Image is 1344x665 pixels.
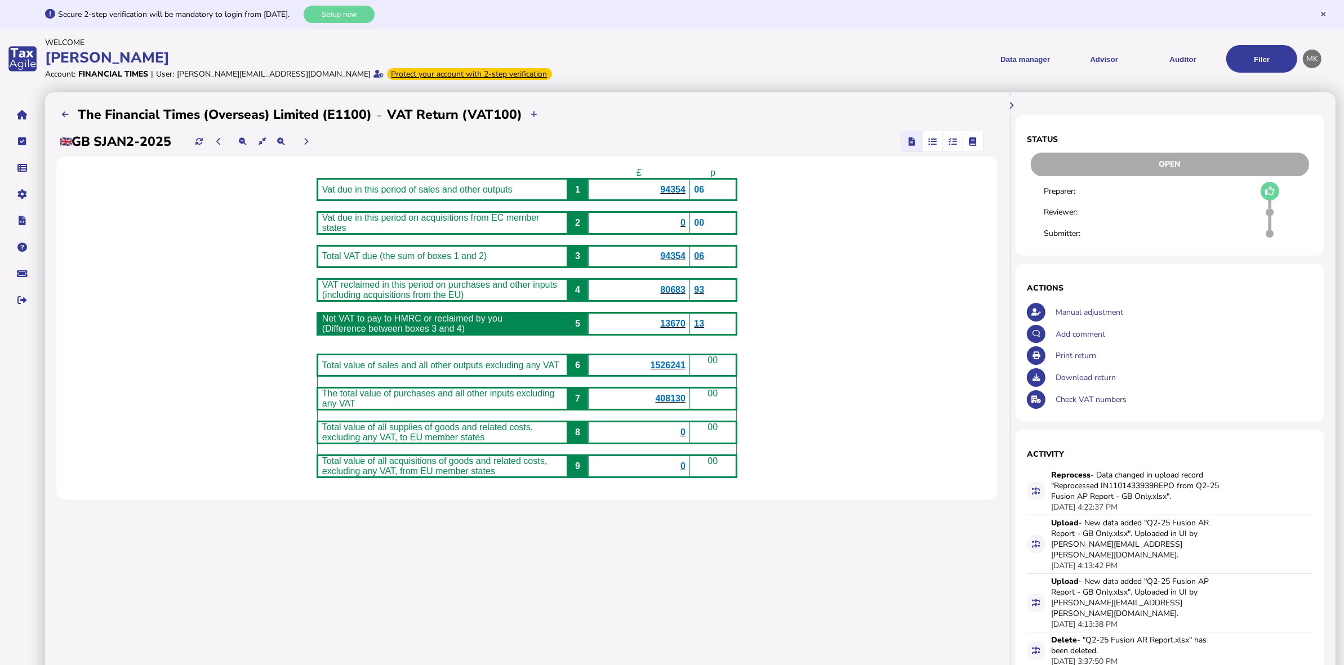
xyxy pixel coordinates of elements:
button: Make the return view smaller [234,132,252,151]
span: 9 [575,461,580,471]
i: Data for this filing changed [1033,646,1040,654]
mat-button-toggle: Ledger [963,131,983,151]
span: 13 [694,319,704,328]
div: Welcome [45,37,669,48]
strong: Reprocess [1051,470,1091,480]
div: [DATE] 4:13:38 PM [1051,619,1118,630]
span: 4 [575,285,580,294]
div: Add comment [1053,323,1313,345]
span: 00 [707,422,718,432]
span: 3 [575,251,580,261]
button: Help pages [11,235,34,259]
mat-button-toggle: Reconcilliation view by tax code [942,131,963,151]
span: 5 [575,319,580,328]
div: [DATE] 4:13:42 PM [1051,560,1118,571]
b: 13670 [660,319,686,328]
button: Data manager [11,156,34,180]
i: Data for this filing changed [1033,487,1040,495]
span: 00 [707,389,718,398]
div: - Data changed in upload record "Reprocessed IN1101433939REPO from Q2-25 Fusion AP Report - GB On... [1051,470,1220,502]
span: VAT reclaimed in this period on purchases and other inputs (including acquisitions from the EU) [322,280,557,300]
span: The total value of purchases and all other inputs excluding any VAT [322,389,555,408]
strong: Delete [1051,635,1077,645]
span: Vat due in this period of sales and other outputs [322,185,513,194]
div: Check VAT numbers [1053,389,1313,410]
button: Auditor [1147,45,1218,73]
span: (Difference between boxes 3 and 4) [322,324,465,333]
button: Previous period [210,132,228,151]
span: Total value of sales and all other outputs excluding any VAT [322,360,559,370]
h1: Status [1027,134,1313,145]
i: Email verified [374,70,384,78]
span: 408130 [656,394,686,403]
button: Mark as draft [1261,182,1279,200]
h2: GB SJAN2-2025 [60,133,171,150]
div: [DATE] 4:22:37 PM [1051,502,1118,512]
span: Vat due in this period on acquisitions from EC member states [322,213,540,233]
div: Profile settings [1303,50,1321,68]
span: 0 [680,427,686,437]
button: Filer [1226,45,1297,73]
button: Open printable view of return. [1027,346,1045,365]
span: 06 [694,251,704,261]
span: 2 [575,218,580,227]
i: Data for this filing changed [1033,540,1040,548]
div: | [151,69,153,79]
button: Shows a dropdown of Data manager options [990,45,1061,73]
span: p [710,168,715,177]
div: - "Q2-25 Fusion AR Report.xlsx" has been deleted. [1051,635,1220,656]
button: Tasks [11,130,34,153]
button: Manage settings [11,182,34,206]
div: Submitter: [1044,228,1130,239]
h2: The Financial Times (Overseas) Limited (E1100) [78,106,372,123]
span: Net VAT to pay to HMRC or reclaimed by you [322,314,502,323]
span: 0 [680,461,686,471]
h1: Actions [1027,283,1313,293]
div: Return status - Actions are restricted to nominated users [1027,153,1313,176]
button: Refresh data for current period [190,132,208,151]
span: 80683 [660,285,686,294]
div: Manual adjustment [1053,301,1313,323]
span: Total VAT due (the sum of boxes 1 and 2) [322,251,487,261]
button: Raise a support ticket [11,262,34,285]
button: Make the return view larger [272,132,290,151]
mat-button-toggle: Return view [902,131,922,151]
button: Hide message [1319,10,1327,18]
span: 8 [575,427,580,437]
mat-button-toggle: Reconcilliation view by document [922,131,942,151]
button: Make a comment in the activity log. [1027,325,1045,343]
span: Total value of all acquisitions of goods and related costs, excluding any VAT, from EU member states [322,456,547,476]
button: Check VAT numbers on return. [1027,390,1045,409]
button: Home [11,103,34,127]
h1: Activity [1027,449,1313,459]
button: Sign out [11,288,34,312]
button: Upload transactions [525,105,544,124]
span: Total value of all supplies of goods and related costs, excluding any VAT, to EU member states [322,422,533,442]
span: 1 [575,185,580,194]
strong: Upload [1051,517,1079,528]
b: 94354 [660,251,686,261]
img: gb.png [60,137,72,146]
span: 1526241 [651,360,686,370]
button: Setup now [304,6,375,23]
button: Shows a dropdown of VAT Advisor options [1069,45,1140,73]
div: - [372,106,387,124]
div: Print return [1053,345,1313,367]
strong: Upload [1051,576,1079,587]
button: Download return [1027,368,1045,387]
span: £ [637,168,642,177]
div: - New data added "Q2-25 Fusion AR Report - GB Only.xlsx". Uploaded in UI by [PERSON_NAME][EMAIL_A... [1051,517,1220,560]
span: 6 [575,360,580,370]
span: 0 [680,218,686,227]
div: [PERSON_NAME] [45,48,669,68]
span: 00 [707,456,718,466]
div: Financial Times [78,69,148,79]
h2: VAT Return (VAT100) [387,106,522,123]
i: Data for this filing changed [1033,599,1040,606]
button: Hide [1002,96,1021,114]
div: Open [1031,153,1309,176]
div: Preparer: [1044,186,1130,197]
div: Download return [1053,367,1313,389]
button: Make an adjustment to this return. [1027,303,1045,322]
menu: navigate products [674,45,1298,73]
